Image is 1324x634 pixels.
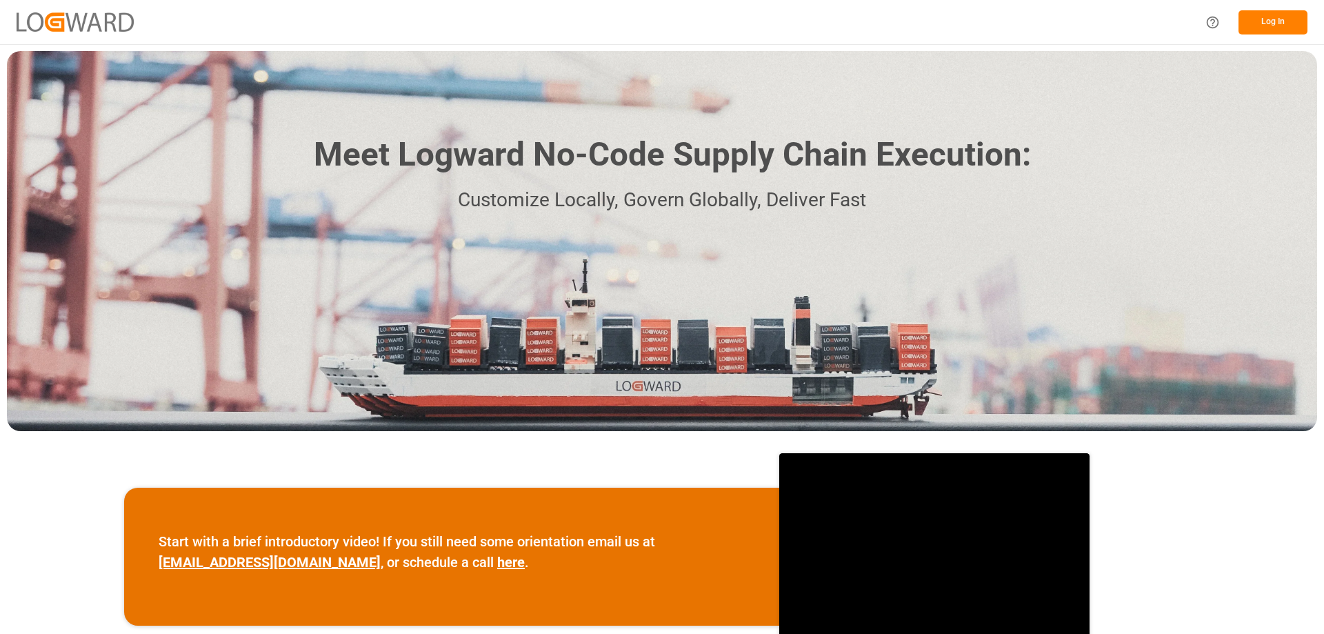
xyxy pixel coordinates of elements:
[17,12,134,31] img: Logward_new_orange.png
[1238,10,1307,34] button: Log In
[159,531,745,573] p: Start with a brief introductory video! If you still need some orientation email us at , or schedu...
[293,185,1031,216] p: Customize Locally, Govern Globally, Deliver Fast
[314,130,1031,179] h1: Meet Logward No-Code Supply Chain Execution:
[159,554,381,571] a: [EMAIL_ADDRESS][DOMAIN_NAME]
[1197,7,1228,38] button: Help Center
[497,554,525,571] a: here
